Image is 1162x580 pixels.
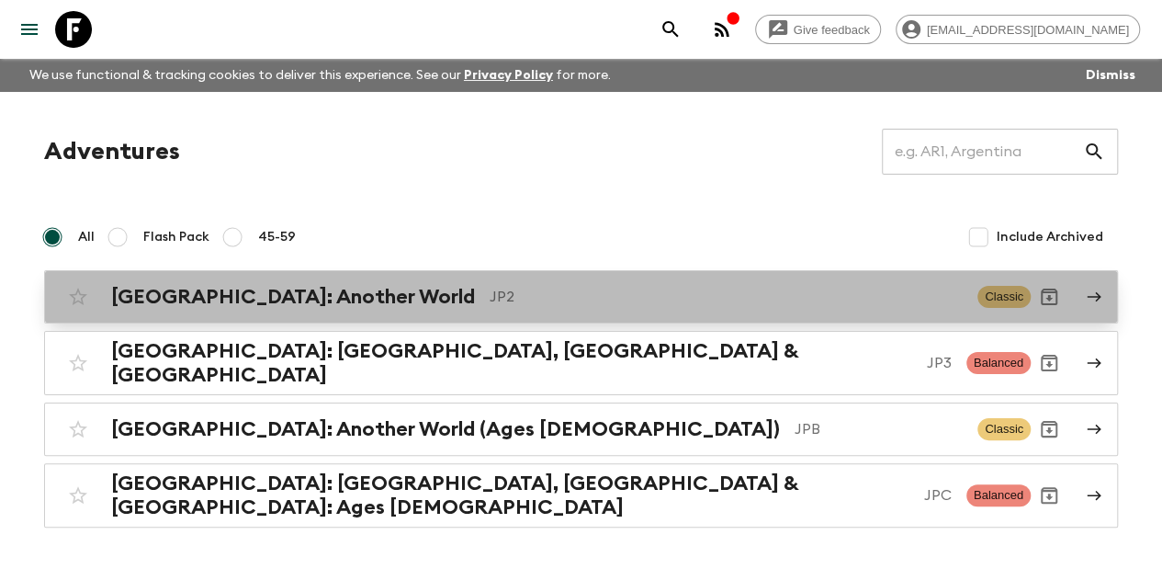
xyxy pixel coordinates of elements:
[997,228,1103,246] span: Include Archived
[111,472,909,519] h2: [GEOGRAPHIC_DATA]: [GEOGRAPHIC_DATA], [GEOGRAPHIC_DATA] & [GEOGRAPHIC_DATA]: Ages [DEMOGRAPHIC_DATA]
[784,23,880,37] span: Give feedback
[1031,345,1067,381] button: Archive
[924,484,952,506] p: JPC
[1031,279,1067,315] button: Archive
[977,418,1031,440] span: Classic
[464,69,553,82] a: Privacy Policy
[966,484,1031,506] span: Balanced
[795,418,963,440] p: JPB
[1031,477,1067,514] button: Archive
[896,15,1140,44] div: [EMAIL_ADDRESS][DOMAIN_NAME]
[111,285,475,309] h2: [GEOGRAPHIC_DATA]: Another World
[966,352,1031,374] span: Balanced
[882,126,1083,177] input: e.g. AR1, Argentina
[22,59,618,92] p: We use functional & tracking cookies to deliver this experience. See our for more.
[143,228,209,246] span: Flash Pack
[258,228,296,246] span: 45-59
[44,331,1118,395] a: [GEOGRAPHIC_DATA]: [GEOGRAPHIC_DATA], [GEOGRAPHIC_DATA] & [GEOGRAPHIC_DATA]JP3BalancedArchive
[44,270,1118,324] a: [GEOGRAPHIC_DATA]: Another WorldJP2ClassicArchive
[44,403,1118,456] a: [GEOGRAPHIC_DATA]: Another World (Ages [DEMOGRAPHIC_DATA])JPBClassicArchive
[927,352,952,374] p: JP3
[1081,63,1140,88] button: Dismiss
[44,133,180,170] h1: Adventures
[44,463,1118,528] a: [GEOGRAPHIC_DATA]: [GEOGRAPHIC_DATA], [GEOGRAPHIC_DATA] & [GEOGRAPHIC_DATA]: Ages [DEMOGRAPHIC_DA...
[755,15,881,44] a: Give feedback
[490,286,963,308] p: JP2
[917,23,1139,37] span: [EMAIL_ADDRESS][DOMAIN_NAME]
[78,228,95,246] span: All
[111,339,912,387] h2: [GEOGRAPHIC_DATA]: [GEOGRAPHIC_DATA], [GEOGRAPHIC_DATA] & [GEOGRAPHIC_DATA]
[1031,411,1067,448] button: Archive
[111,417,780,441] h2: [GEOGRAPHIC_DATA]: Another World (Ages [DEMOGRAPHIC_DATA])
[11,11,48,48] button: menu
[977,286,1031,308] span: Classic
[652,11,689,48] button: search adventures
